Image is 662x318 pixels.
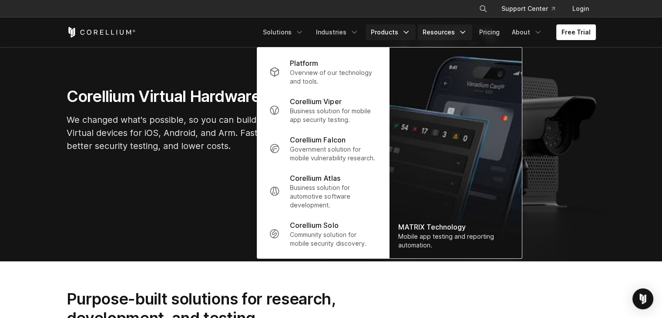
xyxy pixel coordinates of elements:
[311,24,364,40] a: Industries
[290,145,376,162] p: Government solution for mobile vulnerability research.
[468,1,596,17] div: Navigation Menu
[262,91,383,129] a: Corellium Viper Business solution for mobile app security testing.
[290,135,345,145] p: Corellium Falcon
[475,1,491,17] button: Search
[290,58,318,68] p: Platform
[290,68,376,86] p: Overview of our technology and tools.
[290,173,340,183] p: Corellium Atlas
[389,47,521,258] img: Matrix_WebNav_1x
[398,222,513,232] div: MATRIX Technology
[262,53,383,91] a: Platform Overview of our technology and tools.
[290,220,338,230] p: Corellium Solo
[565,1,596,17] a: Login
[290,96,341,107] p: Corellium Viper
[366,24,416,40] a: Products
[474,24,505,40] a: Pricing
[290,183,376,210] p: Business solution for automotive software development.
[507,24,548,40] a: About
[258,24,596,40] div: Navigation Menu
[290,230,376,248] p: Community solution for mobile security discovery.
[262,215,383,253] a: Corellium Solo Community solution for mobile security discovery.
[262,129,383,168] a: Corellium Falcon Government solution for mobile vulnerability research.
[67,113,328,152] p: We changed what's possible, so you can build what's next. Virtual devices for iOS, Android, and A...
[258,24,309,40] a: Solutions
[262,168,383,215] a: Corellium Atlas Business solution for automotive software development.
[417,24,472,40] a: Resources
[290,107,376,124] p: Business solution for mobile app security testing.
[494,1,562,17] a: Support Center
[398,232,513,250] div: Mobile app testing and reporting automation.
[67,27,136,37] a: Corellium Home
[389,47,521,258] a: MATRIX Technology Mobile app testing and reporting automation.
[556,24,596,40] a: Free Trial
[632,288,653,309] div: Open Intercom Messenger
[67,87,328,106] h1: Corellium Virtual Hardware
